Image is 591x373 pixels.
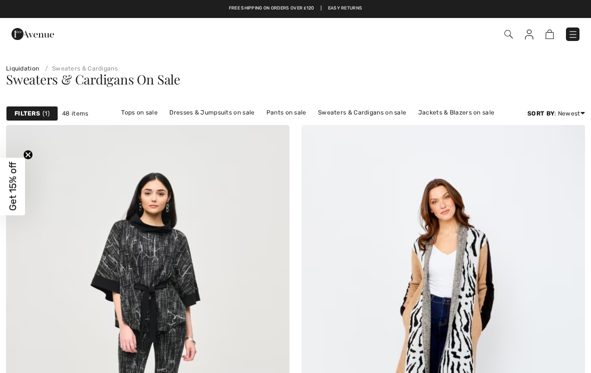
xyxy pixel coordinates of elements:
div: : Newest [527,109,585,118]
a: Easy Returns [328,5,363,12]
a: 1ère Avenue [12,28,54,38]
a: Jackets & Blazers on sale [413,106,500,119]
span: 1 [43,109,50,118]
a: Dresses & Jumpsuits on sale [164,106,259,119]
img: Search [504,30,513,38]
a: Skirts on sale [250,119,300,132]
img: 1ère Avenue [12,24,54,44]
span: 48 items [62,109,88,118]
strong: Filters [15,109,40,118]
a: Sweaters & Cardigans [41,65,118,72]
a: Sweaters & Cardigans on sale [313,106,411,119]
img: My Info [525,29,533,39]
a: Tops on sale [116,106,163,119]
a: Outerwear on sale [302,119,366,132]
strong: Sort By [527,110,554,117]
img: Menu [568,29,578,39]
button: Close teaser [23,150,33,160]
span: | [321,5,322,12]
span: Get 15% off [7,162,19,211]
img: Shopping Bag [545,29,554,39]
a: Liquidation [6,65,39,72]
a: Free shipping on orders over ₤120 [229,5,315,12]
a: Pants on sale [261,106,312,119]
span: Sweaters & Cardigans On Sale [6,70,180,88]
